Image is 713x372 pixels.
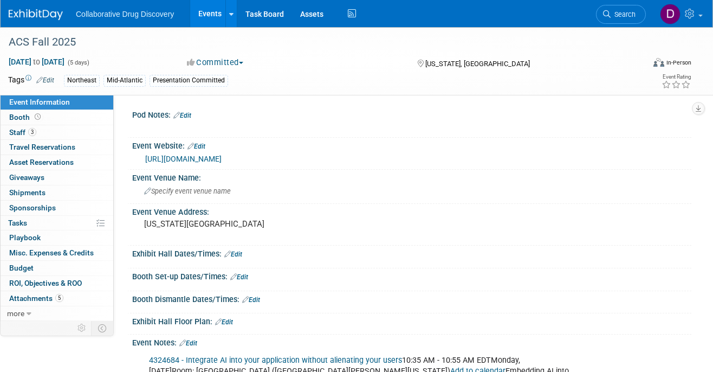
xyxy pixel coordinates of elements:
span: Shipments [9,188,46,197]
div: Event Rating [662,74,691,80]
span: 5 [55,294,63,302]
a: Tasks [1,216,113,230]
span: [US_STATE], [GEOGRAPHIC_DATA] [425,60,530,68]
div: Mid-Atlantic [103,75,146,86]
div: Exhibit Hall Dates/Times: [132,246,691,260]
div: Booth Dismantle Dates/Times: [132,291,691,305]
div: Event Venue Name: [132,170,691,183]
a: Edit [215,318,233,326]
a: ROI, Objectives & ROO [1,276,113,291]
span: Search [611,10,636,18]
a: Asset Reservations [1,155,113,170]
a: Staff3 [1,125,113,140]
span: more [7,309,24,318]
div: Presentation Committed [150,75,228,86]
span: Sponsorships [9,203,56,212]
div: Event Format [591,56,691,73]
span: Attachments [9,294,63,303]
span: Asset Reservations [9,158,74,166]
button: Committed [183,57,248,68]
a: Attachments5 [1,291,113,306]
div: Event Notes: [132,335,691,349]
span: Staff [9,128,36,137]
a: Booth [1,110,113,125]
a: Edit [179,339,197,347]
div: In-Person [666,59,691,67]
a: more [1,306,113,321]
span: to [31,57,42,66]
span: [DATE] [DATE] [8,57,65,67]
span: Giveaways [9,173,44,182]
a: Edit [230,273,248,281]
a: Misc. Expenses & Credits [1,246,113,260]
a: Giveaways [1,170,113,185]
a: Edit [224,251,242,258]
div: Event Website: [132,138,691,152]
span: Specify event venue name [144,187,231,195]
div: Exhibit Hall Floor Plan: [132,313,691,328]
span: (5 days) [67,59,89,66]
a: Shipments [1,185,113,200]
a: Edit [173,112,191,119]
a: [URL][DOMAIN_NAME] [145,155,222,163]
span: 3 [28,128,36,136]
a: Playbook [1,230,113,245]
span: Event Information [9,98,70,106]
span: Tasks [8,219,27,227]
div: Booth Set-up Dates/Times: [132,268,691,283]
a: Edit [36,76,54,84]
span: Booth not reserved yet [33,113,43,121]
span: Budget [9,264,34,272]
div: ACS Fall 2025 [5,33,633,52]
a: Budget [1,261,113,275]
a: 4324684 - Integrate AI into your application without alienating your users [149,356,402,365]
td: Personalize Event Tab Strip [73,321,92,335]
a: Edit [187,143,205,150]
a: Event Information [1,95,113,110]
img: Format-Inperson.png [653,58,664,67]
a: Travel Reservations [1,140,113,155]
span: Booth [9,113,43,121]
span: Travel Reservations [9,143,75,151]
a: Search [596,5,646,24]
img: ExhibitDay [9,9,63,20]
div: Pod Notes: [132,107,691,121]
td: Toggle Event Tabs [92,321,114,335]
span: Playbook [9,233,41,242]
span: Collaborative Drug Discovery [76,10,174,18]
img: Daniel Castro [660,4,680,24]
span: ROI, Objectives & ROO [9,279,82,287]
div: Northeast [64,75,100,86]
a: Edit [242,296,260,304]
pre: [US_STATE][GEOGRAPHIC_DATA] [144,219,353,229]
a: Sponsorships [1,201,113,215]
span: Misc. Expenses & Credits [9,248,94,257]
div: Event Venue Address: [132,204,691,217]
td: Tags [8,74,54,87]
